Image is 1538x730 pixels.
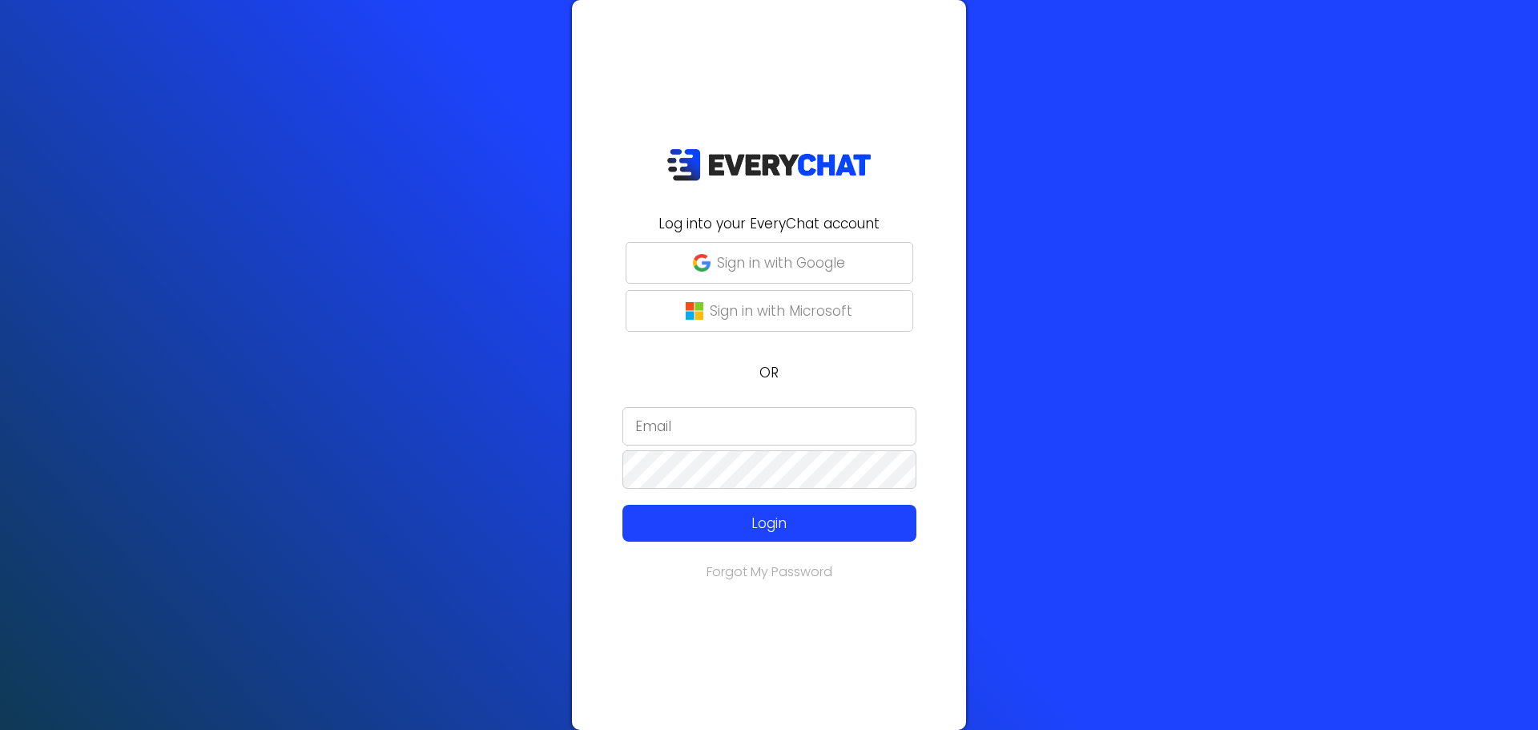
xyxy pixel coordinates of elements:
[666,148,872,181] img: EveryChat_logo_dark.png
[693,254,711,272] img: google-g.png
[686,302,703,320] img: microsoft-logo.png
[622,505,916,542] button: Login
[582,213,956,234] h2: Log into your EveryChat account
[626,242,913,284] button: Sign in with Google
[710,300,852,321] p: Sign in with Microsoft
[582,362,956,383] p: OR
[626,290,913,332] button: Sign in with Microsoft
[622,407,916,446] input: Email
[717,252,845,273] p: Sign in with Google
[652,513,887,534] p: Login
[707,563,832,581] a: Forgot My Password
